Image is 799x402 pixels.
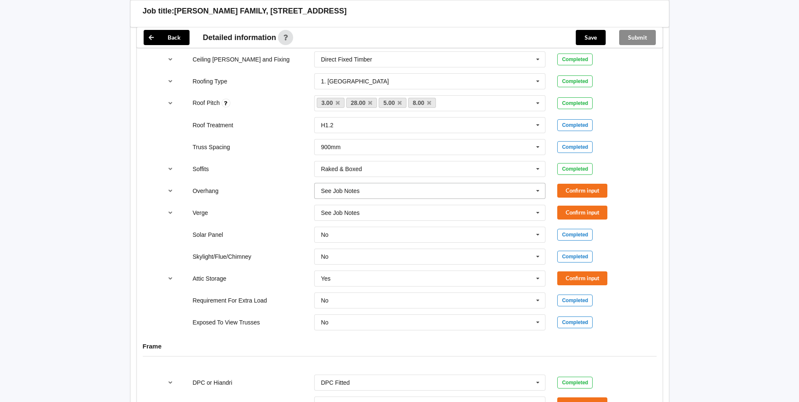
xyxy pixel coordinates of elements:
label: Skylight/Flue/Chimney [192,253,251,260]
label: Ceiling [PERSON_NAME] and Fixing [192,56,289,63]
div: Completed [557,163,593,175]
label: Exposed To View Trusses [192,319,260,326]
label: Roof Pitch [192,99,221,106]
div: No [321,319,329,325]
div: See Job Notes [321,210,360,216]
div: Completed [557,75,593,87]
div: Completed [557,316,593,328]
label: Roof Treatment [192,122,233,129]
div: Completed [557,54,593,65]
a: 8.00 [408,98,436,108]
div: Completed [557,229,593,241]
label: Truss Spacing [192,144,230,150]
div: Completed [557,119,593,131]
button: reference-toggle [162,183,179,198]
label: Requirement For Extra Load [192,297,267,304]
h3: [PERSON_NAME] FAMILY, [STREET_ADDRESS] [174,6,347,16]
label: Roofing Type [192,78,227,85]
div: Completed [557,377,593,389]
label: Verge [192,209,208,216]
label: DPC or Hiandri [192,379,232,386]
a: 3.00 [317,98,345,108]
label: Overhang [192,188,218,194]
button: reference-toggle [162,74,179,89]
div: Completed [557,295,593,306]
div: Completed [557,97,593,109]
button: Confirm input [557,271,607,285]
div: Completed [557,251,593,263]
button: reference-toggle [162,271,179,286]
button: reference-toggle [162,52,179,67]
div: 1. [GEOGRAPHIC_DATA] [321,78,389,84]
button: Back [144,30,190,45]
a: 28.00 [346,98,377,108]
button: Confirm input [557,206,607,220]
div: No [321,297,329,303]
button: reference-toggle [162,375,179,390]
button: Confirm input [557,184,607,198]
div: No [321,232,329,238]
div: Yes [321,276,331,281]
div: DPC Fitted [321,380,350,386]
div: No [321,254,329,260]
button: reference-toggle [162,205,179,220]
button: Save [576,30,606,45]
h3: Job title: [143,6,174,16]
div: H1.2 [321,122,334,128]
a: 5.00 [379,98,406,108]
button: reference-toggle [162,96,179,111]
span: Detailed information [203,34,276,41]
button: reference-toggle [162,161,179,177]
div: Completed [557,141,593,153]
div: Direct Fixed Timber [321,56,372,62]
div: 900mm [321,144,341,150]
label: Soffits [192,166,209,172]
h4: Frame [143,342,657,350]
div: Raked & Boxed [321,166,362,172]
label: Attic Storage [192,275,226,282]
div: See Job Notes [321,188,360,194]
label: Solar Panel [192,231,223,238]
